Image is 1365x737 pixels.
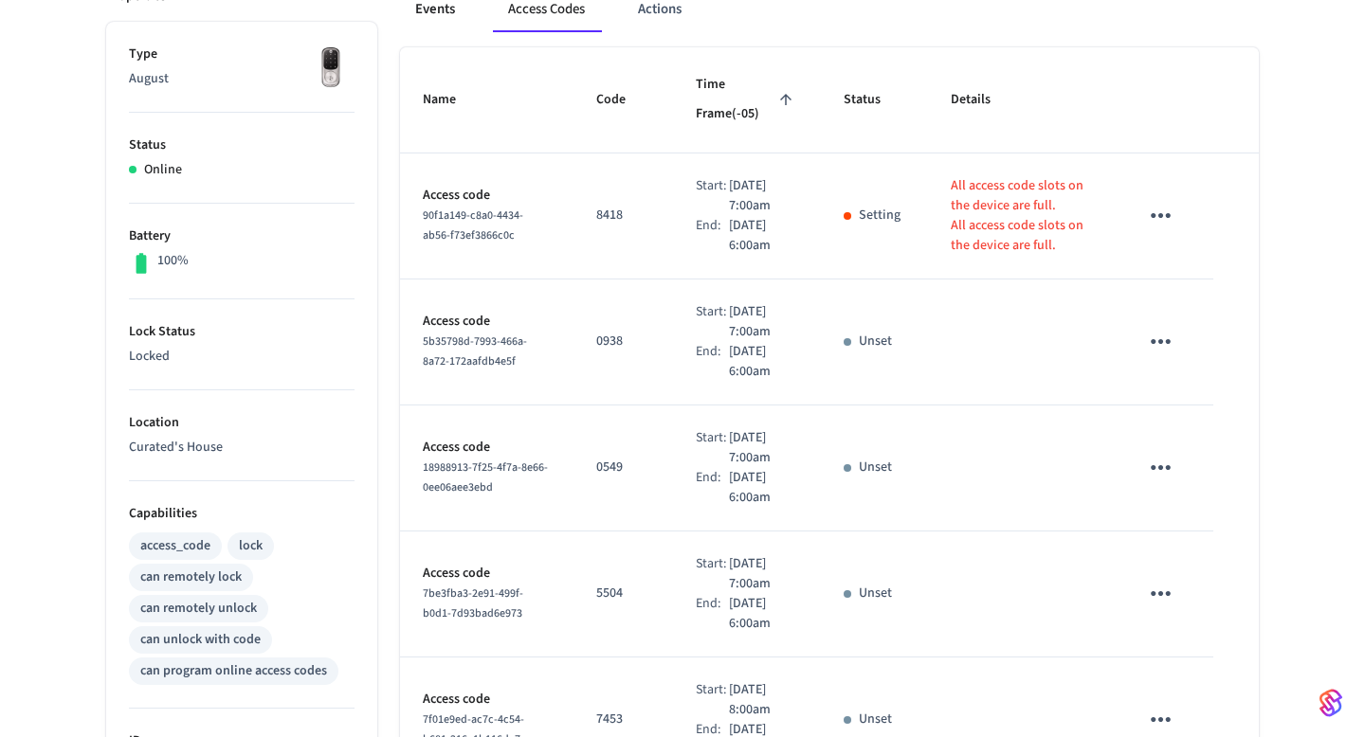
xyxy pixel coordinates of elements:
[596,584,650,603] p: 5504
[129,135,355,155] p: Status
[859,584,892,603] p: Unset
[1319,688,1342,718] img: SeamLogoGradient.69752ec5.svg
[423,85,481,115] span: Name
[729,176,798,216] p: [DATE] 7:00am
[729,428,798,468] p: [DATE] 7:00am
[696,680,730,720] div: Start:
[140,599,257,619] div: can remotely unlock
[696,594,730,634] div: End:
[307,45,355,92] img: Yale Assure Touchscreen Wifi Smart Lock, Satin Nickel, Front
[696,70,798,130] span: Time Frame(-05)
[951,176,1093,216] p: All access code slots on the device are full.
[696,176,730,216] div: Start:
[696,342,730,382] div: End:
[157,251,189,271] p: 100%
[596,332,650,351] p: 0938
[844,85,905,115] span: Status
[140,567,242,587] div: can remotely lock
[729,680,798,720] p: [DATE] 8:00am
[144,160,182,180] p: Online
[129,45,355,64] p: Type
[596,206,650,225] p: 8418
[596,710,650,729] p: 7453
[859,458,892,477] p: Unset
[129,226,355,246] p: Battery
[140,536,210,556] div: access_code
[596,85,650,115] span: Code
[423,459,548,495] span: 18988913-7f25-4f7a-8e66-0ee06aee3ebd
[729,342,798,382] p: [DATE] 6:00am
[859,206,901,225] p: Setting
[140,661,327,681] div: can program online access codes
[596,458,650,477] p: 0549
[423,312,551,332] p: Access code
[696,216,730,256] div: End:
[729,468,798,508] p: [DATE] 6:00am
[423,333,527,369] span: 5b35798d-7993-466a-8a72-172aafdb4e5f
[423,438,551,458] p: Access code
[423,564,551,584] p: Access code
[951,216,1093,256] p: All access code slots on the device are full.
[129,438,355,458] p: Curated's House
[696,554,730,594] div: Start:
[140,630,261,650] div: can unlock with code
[859,710,892,729] p: Unset
[729,216,798,256] p: [DATE] 6:00am
[129,504,355,524] p: Capabilities
[729,554,798,594] p: [DATE] 7:00am
[129,69,355,89] p: August
[423,186,551,206] p: Access code
[859,332,892,351] p: Unset
[423,690,551,710] p: Access code
[729,302,798,342] p: [DATE] 7:00am
[129,413,355,433] p: Location
[423,585,523,621] span: 7be3fba3-2e91-499f-b0d1-7d93bad6e973
[239,536,263,556] div: lock
[696,428,730,468] div: Start:
[951,85,1015,115] span: Details
[129,347,355,367] p: Locked
[696,468,730,508] div: End:
[696,302,730,342] div: Start:
[129,322,355,342] p: Lock Status
[729,594,798,634] p: [DATE] 6:00am
[423,207,523,243] span: 90f1a149-c8a0-4434-ab56-f73ef3866c0c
